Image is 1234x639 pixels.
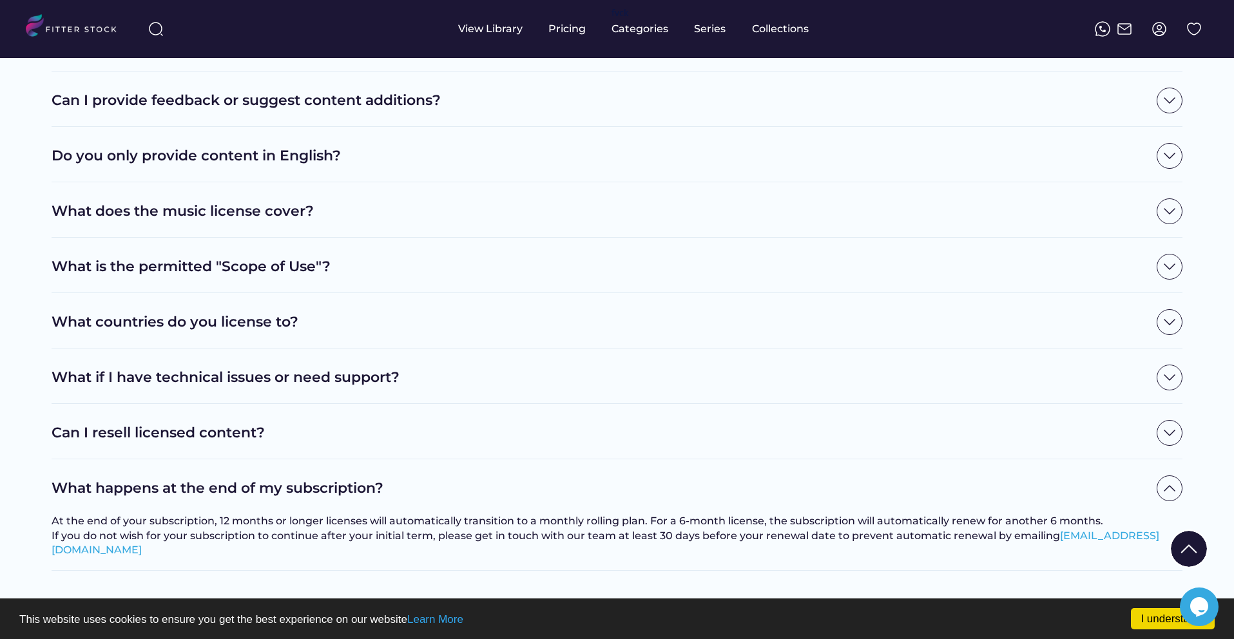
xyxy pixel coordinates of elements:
[612,6,628,19] div: fvck
[612,22,668,36] div: Categories
[1157,88,1182,113] img: Group%201000002322%20%281%29.svg
[1157,254,1182,280] img: Group%201000002322%20%281%29.svg
[752,22,809,36] div: Collections
[1117,21,1132,37] img: Frame%2051.svg
[19,614,1215,625] p: This website uses cookies to ensure you get the best experience on our website
[148,21,164,37] img: search-normal%203.svg
[1171,531,1207,567] img: Group%201000002322%20%281%29.svg
[52,146,1150,166] h2: Do you only provide content in English?
[1157,475,1182,501] img: Group%201000002322%20%281%29.svg
[26,14,128,41] img: LOGO.svg
[52,479,1150,499] h2: What happens at the end of my subscription?
[1180,587,1221,626] iframe: chat widget
[458,22,523,36] div: View Library
[52,312,1150,332] h2: What countries do you license to?
[1095,21,1110,37] img: meteor-icons_whatsapp%20%281%29.svg
[407,613,463,625] a: Learn More
[1186,21,1202,37] img: Group%201000002324%20%282%29.svg
[52,202,1150,222] h2: What does the music license cover?
[52,91,1150,111] h2: Can I provide feedback or suggest content additions?
[52,514,1182,557] div: At the end of your subscription, 12 months or longer licenses will automatically transition to a ...
[1131,608,1215,629] a: I understand!
[1152,21,1167,37] img: profile-circle.svg
[1157,309,1182,335] img: Group%201000002322%20%281%29.svg
[52,423,1150,443] h2: Can I resell licensed content?
[1157,420,1182,446] img: Group%201000002322%20%281%29.svg
[1157,198,1182,224] img: Group%201000002322%20%281%29.svg
[694,22,726,36] div: Series
[1157,365,1182,390] img: Group%201000002322%20%281%29.svg
[52,368,1150,388] h2: What if I have technical issues or need support?
[548,22,586,36] div: Pricing
[52,529,1159,556] a: [EMAIL_ADDRESS][DOMAIN_NAME]
[52,257,1150,277] h2: What is the permitted "Scope of Use"?
[1157,143,1182,169] img: Group%201000002322%20%281%29.svg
